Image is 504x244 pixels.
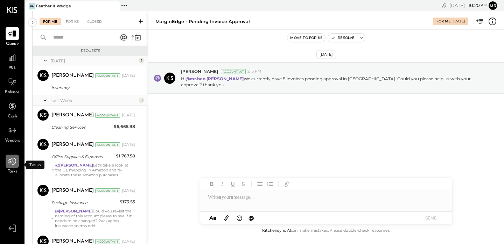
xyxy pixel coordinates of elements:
[449,2,487,9] div: [DATE]
[8,65,16,72] span: P&L
[29,3,35,9] div: F&
[0,124,24,144] a: Vendors
[122,73,135,79] div: [DATE]
[228,179,237,189] button: Underline
[246,213,256,222] button: @
[114,123,135,130] div: $6,665.98
[436,19,451,24] div: For Me
[120,198,135,205] div: $173.55
[51,141,94,148] div: [PERSON_NAME]
[51,84,133,91] div: Inventory
[453,19,465,24] div: [DATE]
[55,209,93,213] strong: @[PERSON_NAME]
[266,179,275,189] button: Ordered List
[122,188,135,194] div: [DATE]
[122,142,135,148] div: [DATE]
[0,100,24,120] a: Cash
[95,239,120,244] div: Accountant
[116,152,135,160] div: $1,767.58
[51,199,118,206] div: Package Insurance
[62,18,82,25] div: For KS
[255,179,264,189] button: Unordered List
[239,179,248,189] button: Strikethrough
[5,89,20,96] span: Balance
[36,4,71,9] div: Feather & Wedge
[6,41,19,47] span: Queue
[248,215,254,221] span: @
[95,113,120,118] div: Accountant
[139,97,144,103] div: 11
[207,179,216,189] button: Bold
[0,27,24,47] a: Queue
[55,209,135,228] div: Could you revisit the naming of this account please to see if it needs to be changed? Packaging i...
[316,50,336,59] div: [DATE]
[181,68,218,74] span: [PERSON_NAME]
[489,1,497,10] button: mr
[466,2,480,9] span: 10 : 20
[441,2,448,9] div: copy link
[328,34,357,42] button: Resolve
[50,97,137,103] div: Last Week
[55,163,93,168] strong: @[PERSON_NAME]
[55,163,135,177] div: Let's take a look at the GL mapping in Amazon and re-allocate these amazon purchases.
[51,72,94,79] div: [PERSON_NAME]
[207,214,218,222] button: Aa
[0,75,24,96] a: Balance
[282,179,291,189] button: Add URL
[51,112,94,119] div: [PERSON_NAME]
[417,213,445,223] button: SEND
[95,142,120,147] div: Accountant
[155,18,250,25] div: MarginEdge - Pending invoice approval
[40,18,61,25] div: For Me
[181,76,483,88] p: Hi We currently have 8 invoices pending approval in [GEOGRAPHIC_DATA]. Could you please help us w...
[5,138,20,144] span: Vendors
[50,58,137,64] div: [DATE]
[0,51,24,72] a: P&L
[0,155,24,175] a: Tasks
[95,73,120,78] div: Accountant
[287,34,325,42] button: Move to for ks
[247,69,261,74] span: 2:13 PM
[84,18,105,25] div: Closed
[122,113,135,118] div: [DATE]
[213,215,216,221] span: a
[51,187,94,194] div: [PERSON_NAME]
[8,169,17,175] span: Tasks
[221,69,246,74] div: Accountant
[218,179,227,189] button: Italic
[36,48,145,53] div: Requests
[51,124,112,131] div: Cleaning Services
[481,3,487,8] span: am
[185,76,244,81] strong: @mr.ben.[PERSON_NAME]
[139,58,144,63] div: 1
[51,153,114,160] div: Office Supplies & Expenses
[26,161,44,169] div: Tasks
[95,188,120,193] div: Accountant
[8,114,17,120] span: Cash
